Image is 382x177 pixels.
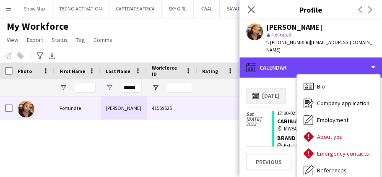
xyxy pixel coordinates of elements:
span: Comms [94,36,112,44]
button: Open Filter Menu [60,84,67,91]
span: 2023 [246,122,272,127]
span: Not rated [271,31,291,38]
button: BAVARIA SMALT [220,0,267,17]
span: Sat [246,112,272,117]
input: Workforce ID Filter Input [167,83,192,93]
span: Employment [317,116,348,124]
a: CARIBIA GIN ACTIVATION ON TRADE [277,117,370,125]
div: About you [297,128,380,145]
div: 17:00-02:00 [277,111,375,116]
span: Export [27,36,43,44]
button: [DATE] [246,88,286,104]
span: Last Name [106,68,130,74]
span: First Name [60,68,85,74]
input: First Name Filter Input [75,83,96,93]
img: Fortunate Karimi [18,101,34,117]
div: Brand Ambassador [277,134,375,142]
h3: Profile [239,4,382,15]
a: View [3,34,22,45]
span: My Workforce [7,20,68,33]
span: Status [52,36,68,44]
div: Company application [297,95,380,112]
span: About you [317,133,343,141]
button: KWAL [194,0,220,17]
a: Export [23,34,47,45]
div: Employment [297,112,380,128]
app-action-btn: Advanced filters [35,51,45,61]
span: t. [PHONE_NUMBER] [266,39,310,45]
div: Fortunate [55,96,101,120]
div: 41559525 [147,96,197,120]
a: Status [48,34,71,45]
span: Ksh 1 500.00 (fixed fee) [284,142,331,149]
span: Bio [317,83,325,90]
div: MWEA [277,125,375,133]
span: [DATE] [246,117,272,122]
app-action-btn: Export XLSX [47,51,57,61]
div: Bio [297,78,380,95]
button: Open Filter Menu [152,84,159,91]
span: View [7,36,18,44]
div: Calendar [239,57,382,78]
span: Emergency contacts [317,150,369,157]
a: Comms [90,34,116,45]
span: Workforce ID [152,65,182,77]
button: TECNO ACTIVATION [52,0,109,17]
div: Emergency contacts [297,145,380,162]
span: Photo [18,68,32,74]
input: Last Name Filter Input [121,83,142,93]
button: CAPTIVATE AFRICA [109,0,162,17]
span: | [EMAIL_ADDRESS][DOMAIN_NAME] [266,39,372,53]
button: SKY GIRL [162,0,194,17]
span: References [317,167,347,174]
span: Tag [76,36,85,44]
button: Open Filter Menu [106,84,113,91]
div: [PERSON_NAME] [266,23,322,31]
a: Tag [73,34,88,45]
button: Show Max [17,0,52,17]
button: Previous [246,154,291,170]
span: Company application [317,99,369,107]
span: Rating [202,68,218,74]
div: [PERSON_NAME] [101,96,147,120]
